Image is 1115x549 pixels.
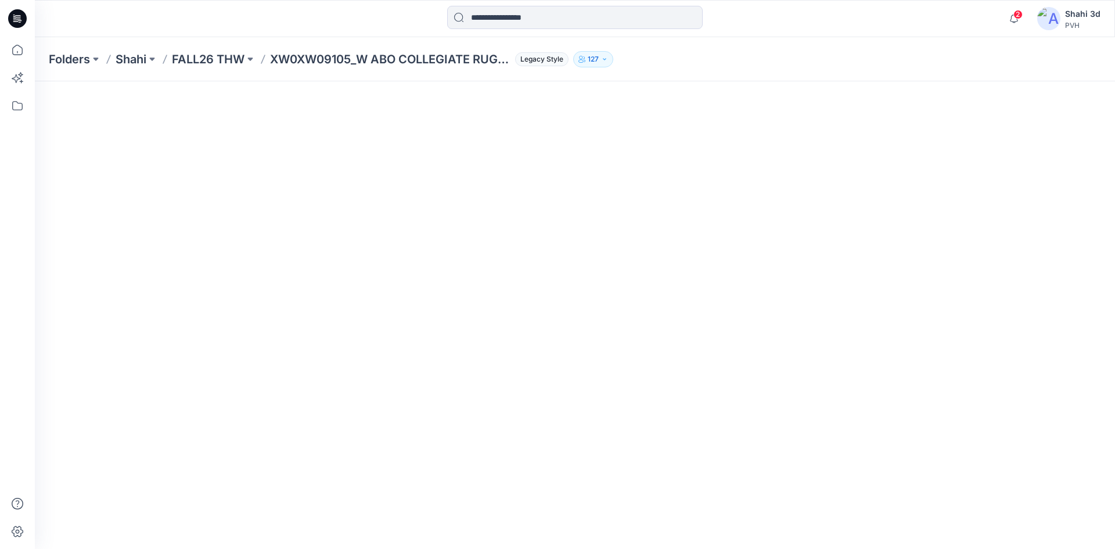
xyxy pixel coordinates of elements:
div: PVH [1065,21,1100,30]
a: Folders [49,51,90,67]
img: avatar [1037,7,1060,30]
div: Shahi 3d [1065,7,1100,21]
a: Shahi [116,51,146,67]
a: FALL26 THW [172,51,244,67]
span: 2 [1013,10,1023,19]
span: Legacy Style [515,52,569,66]
iframe: To enrich screen reader interactions, please activate Accessibility in Grammarly extension settings [35,81,1115,549]
button: 127 [573,51,613,67]
p: XW0XW09105_W ABO COLLEGIATE RUGBY STP CNK_PROTO_V01 [270,51,510,67]
button: Legacy Style [510,51,569,67]
p: 127 [588,53,599,66]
